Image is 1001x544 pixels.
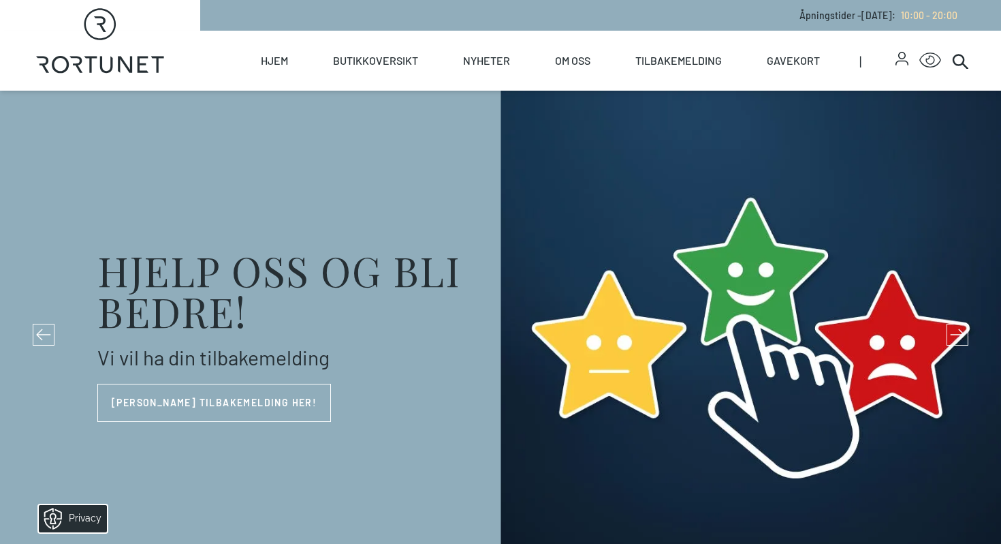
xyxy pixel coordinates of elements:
button: Open Accessibility Menu [919,50,941,72]
div: Hjelp oss og bli bedre! [97,250,490,331]
a: Gavekort [767,31,820,91]
p: Åpningstider - [DATE] : [799,8,957,22]
div: Vi vil ha din tilbakemelding [97,342,330,373]
a: Butikkoversikt [333,31,418,91]
a: Nyheter [463,31,510,91]
iframe: Manage Preferences [14,500,125,537]
a: 10:00 - 20:00 [895,10,957,21]
span: | [859,31,895,91]
span: 10:00 - 20:00 [901,10,957,21]
a: Tilbakemelding [635,31,722,91]
a: Hjem [261,31,288,91]
a: Om oss [555,31,590,91]
a: [PERSON_NAME] tilbakemelding her! [97,384,331,422]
